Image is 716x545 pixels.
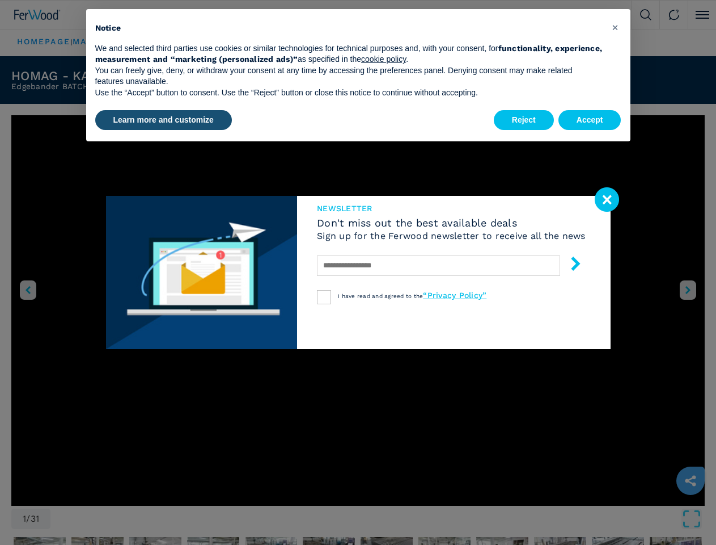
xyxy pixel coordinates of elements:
[612,20,618,34] span: ×
[494,110,554,131] button: Reject
[558,110,621,131] button: Accept
[95,87,603,99] p: Use the “Accept” button to consent. Use the “Reject” button or close this notice to continue with...
[317,232,586,241] h6: Sign up for the Ferwood newsletter to receive all the news
[607,18,625,36] button: Close this notice
[95,23,603,34] h2: Notice
[95,43,603,65] p: We and selected third parties use cookies or similar technologies for technical purposes and, wit...
[557,252,583,279] button: submit-button
[317,218,586,228] span: Don't miss out the best available deals
[106,196,298,349] img: Newsletter image
[423,291,486,300] a: “Privacy Policy”
[338,293,486,299] span: I have read and agreed to the
[317,204,586,212] span: newsletter
[95,44,603,64] strong: functionality, experience, measurement and “marketing (personalized ads)”
[95,110,232,131] button: Learn more and customize
[361,54,406,64] a: cookie policy
[95,65,603,87] p: You can freely give, deny, or withdraw your consent at any time by accessing the preferences pane...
